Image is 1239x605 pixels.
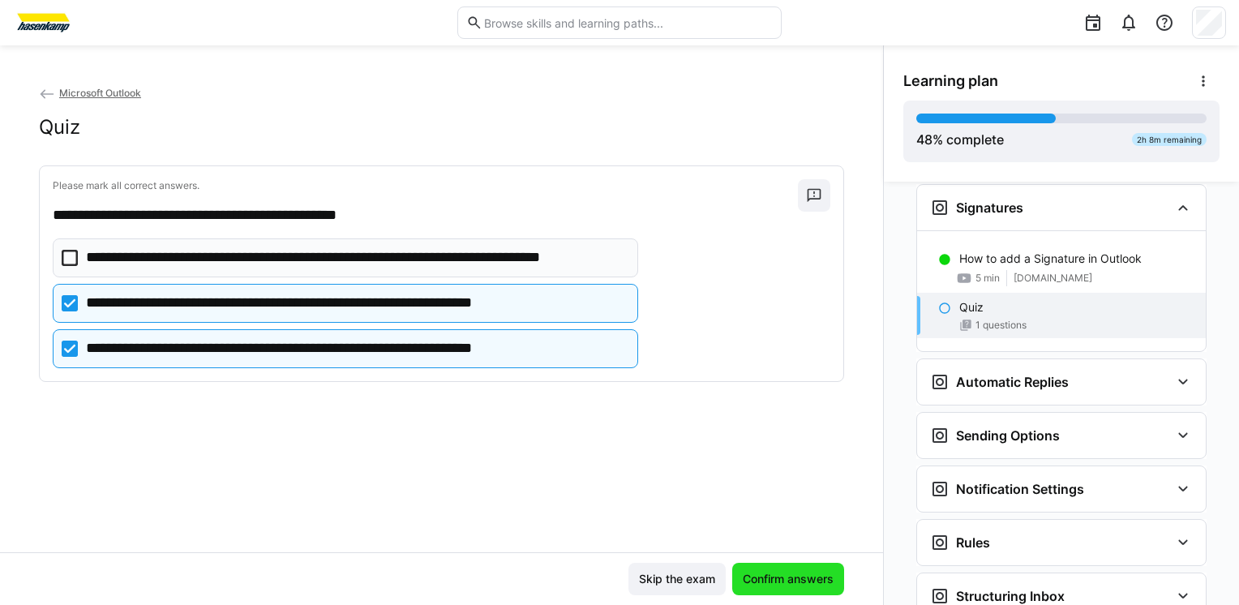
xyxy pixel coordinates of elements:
[53,179,798,192] p: Please mark all correct answers.
[956,427,1060,444] h3: Sending Options
[916,131,932,148] span: 48
[59,87,141,99] span: Microsoft Outlook
[916,130,1004,149] div: % complete
[1132,133,1207,146] div: 2h 8m remaining
[637,571,718,587] span: Skip the exam
[975,272,1000,285] span: 5 min
[975,319,1027,332] span: 1 questions
[959,299,984,315] p: Quiz
[903,72,998,90] span: Learning plan
[956,534,990,551] h3: Rules
[956,588,1065,604] h3: Structuring Inbox
[956,481,1084,497] h3: Notification Settings
[732,563,844,595] button: Confirm answers
[956,374,1069,390] h3: Automatic Replies
[39,115,80,139] h2: Quiz
[1014,272,1092,285] span: [DOMAIN_NAME]
[740,571,836,587] span: Confirm answers
[39,87,141,99] a: Microsoft Outlook
[956,200,1023,216] h3: Signatures
[959,251,1142,267] p: How to add a Signature in Outlook
[482,15,773,30] input: Browse skills and learning paths...
[628,563,726,595] button: Skip the exam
